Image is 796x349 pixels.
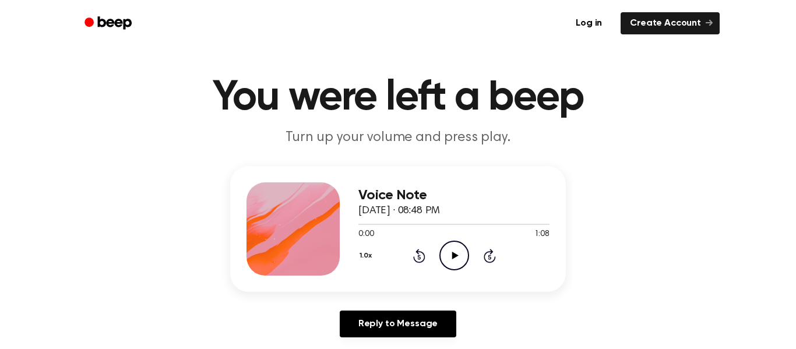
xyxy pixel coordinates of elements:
a: Reply to Message [340,311,456,337]
span: [DATE] · 08:48 PM [358,206,440,216]
p: Turn up your volume and press play. [174,128,622,147]
a: Beep [76,12,142,35]
span: 1:08 [534,228,550,241]
h1: You were left a beep [100,77,696,119]
button: 1.0x [358,246,376,266]
a: Create Account [621,12,720,34]
span: 0:00 [358,228,374,241]
h3: Voice Note [358,188,550,203]
a: Log in [564,10,614,37]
